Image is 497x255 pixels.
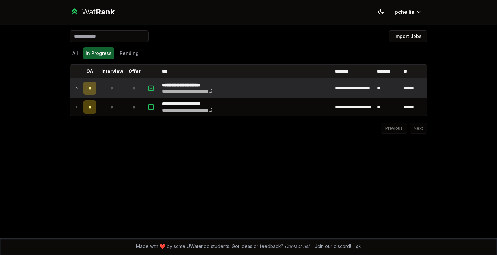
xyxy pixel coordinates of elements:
button: All [70,47,81,59]
div: Wat [82,7,115,17]
a: WatRank [70,7,115,17]
button: Pending [117,47,141,59]
button: Import Jobs [389,30,427,42]
button: pchellia [390,6,427,18]
div: Join our discord! [315,243,351,250]
span: Rank [96,7,115,16]
span: pchellia [395,8,414,16]
p: OA [86,68,93,75]
a: Contact us! [285,243,309,249]
span: Made with ❤️ by some UWaterloo students. Got ideas or feedback? [136,243,309,250]
p: Interview [101,68,123,75]
p: Offer [129,68,141,75]
button: In Progress [83,47,114,59]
